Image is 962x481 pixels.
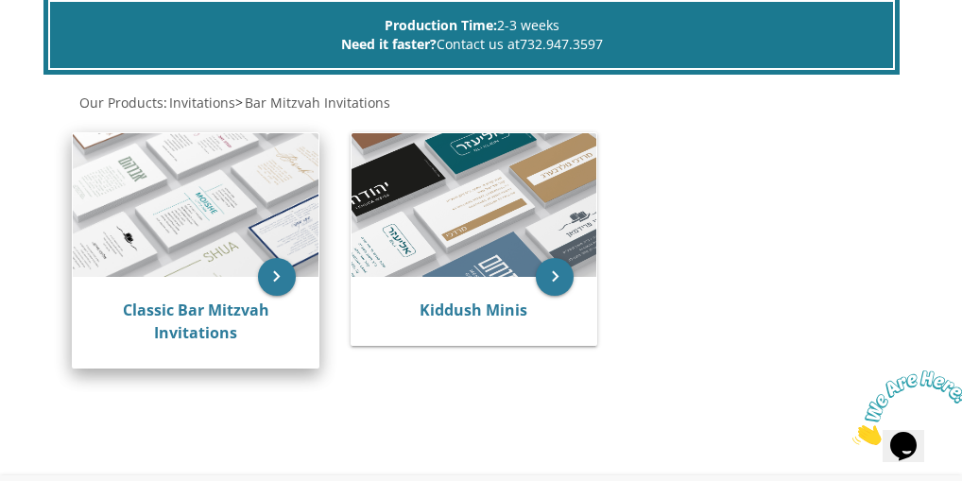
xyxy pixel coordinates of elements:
[243,94,390,112] a: Bar Mitzvah Invitations
[258,258,296,296] a: keyboard_arrow_right
[536,258,574,296] a: keyboard_arrow_right
[167,94,235,112] a: Invitations
[245,94,390,112] span: Bar Mitzvah Invitations
[520,35,603,53] a: 732.947.3597
[123,300,269,343] a: Classic Bar Mitzvah Invitations
[341,35,437,53] span: Need it faster?
[169,94,235,112] span: Invitations
[420,300,527,320] a: Kiddush Minis
[235,94,390,112] span: >
[352,133,596,276] img: Kiddush Minis
[845,363,962,453] iframe: chat widget
[385,16,497,34] span: Production Time:
[73,133,318,277] img: Classic Bar Mitzvah Invitations
[77,94,163,112] a: Our Products
[8,8,125,82] img: Chat attention grabber
[63,94,898,112] div: :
